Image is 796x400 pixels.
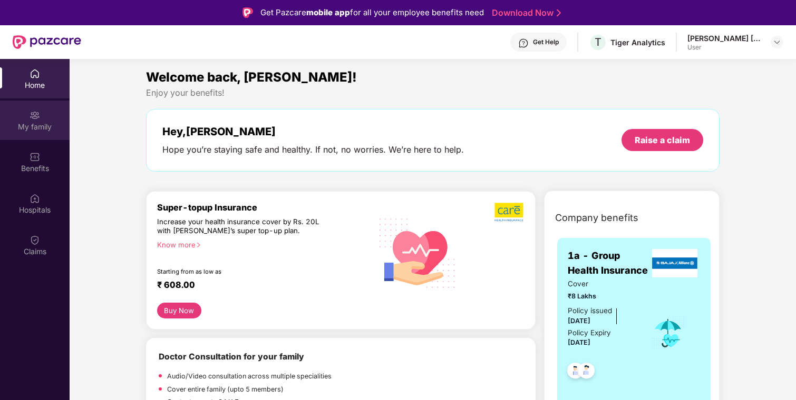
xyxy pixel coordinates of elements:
span: Cover [568,278,637,289]
img: svg+xml;base64,PHN2ZyBpZD0iSG9zcGl0YWxzIiB4bWxucz0iaHR0cDovL3d3dy53My5vcmcvMjAwMC9zdmciIHdpZHRoPS... [30,193,40,204]
span: [DATE] [568,317,590,325]
div: [PERSON_NAME] [PERSON_NAME] [687,33,761,43]
img: svg+xml;base64,PHN2ZyB4bWxucz0iaHR0cDovL3d3dy53My5vcmcvMjAwMC9zdmciIHdpZHRoPSI0OC45NDMiIGhlaWdodD... [562,359,588,385]
img: svg+xml;base64,PHN2ZyBpZD0iQmVuZWZpdHMiIHhtbG5zPSJodHRwOi8vd3d3LnczLm9yZy8yMDAwL3N2ZyIgd2lkdGg9Ij... [30,152,40,162]
span: Welcome back, [PERSON_NAME]! [146,69,357,85]
strong: mobile app [306,7,350,17]
img: b5dec4f62d2307b9de63beb79f102df3.png [494,202,525,222]
img: Stroke [557,7,561,18]
span: 1a - Group Health Insurance [568,248,649,278]
span: [DATE] [568,338,590,346]
p: Cover entire family (upto 5 members) [167,384,284,395]
div: Get Pazcare for all your employee benefits need [260,6,484,19]
img: svg+xml;base64,PHN2ZyB3aWR0aD0iMjAiIGhlaWdodD0iMjAiIHZpZXdCb3g9IjAgMCAyMCAyMCIgZmlsbD0ibm9uZSIgeG... [30,110,40,121]
b: Doctor Consultation for your family [159,352,304,362]
div: User [687,43,761,52]
div: Get Help [533,38,559,46]
img: svg+xml;base64,PHN2ZyBpZD0iRHJvcGRvd24tMzJ4MzIiIHhtbG5zPSJodHRwOi8vd3d3LnczLm9yZy8yMDAwL3N2ZyIgd2... [773,38,781,46]
span: T [595,36,601,48]
div: Know more [157,241,365,248]
img: svg+xml;base64,PHN2ZyBpZD0iSG9tZSIgeG1sbnM9Imh0dHA6Ly93d3cudzMub3JnLzIwMDAvc3ZnIiB3aWR0aD0iMjAiIG... [30,68,40,79]
img: svg+xml;base64,PHN2ZyBpZD0iSGVscC0zMngzMiIgeG1sbnM9Imh0dHA6Ly93d3cudzMub3JnLzIwMDAvc3ZnIiB3aWR0aD... [518,38,529,48]
div: Tiger Analytics [610,37,665,47]
div: Hope you’re staying safe and healthy. If not, no worries. We’re here to help. [162,144,464,155]
a: Download Now [492,7,558,18]
div: Policy Expiry [568,327,611,338]
div: Increase your health insurance cover by Rs. 20L with [PERSON_NAME]’s super top-up plan. [157,217,326,236]
div: Hey, [PERSON_NAME] [162,125,464,138]
span: right [196,242,201,248]
button: Buy Now [157,303,201,318]
div: Enjoy your benefits! [146,87,720,98]
div: Policy issued [568,305,612,316]
div: Raise a claim [635,134,690,146]
img: svg+xml;base64,PHN2ZyB4bWxucz0iaHR0cDovL3d3dy53My5vcmcvMjAwMC9zdmciIHdpZHRoPSI0OC45NDMiIGhlaWdodD... [574,359,599,385]
img: insurerLogo [652,249,697,277]
span: ₹8 Lakhs [568,291,637,302]
div: Super-topup Insurance [157,202,372,213]
div: Starting from as low as [157,268,327,275]
div: ₹ 608.00 [157,279,361,292]
img: svg+xml;base64,PHN2ZyB4bWxucz0iaHR0cDovL3d3dy53My5vcmcvMjAwMC9zdmciIHhtbG5zOnhsaW5rPSJodHRwOi8vd3... [372,206,463,299]
img: New Pazcare Logo [13,35,81,49]
img: Logo [242,7,253,18]
img: svg+xml;base64,PHN2ZyBpZD0iQ2xhaW0iIHhtbG5zPSJodHRwOi8vd3d3LnczLm9yZy8yMDAwL3N2ZyIgd2lkdGg9IjIwIi... [30,235,40,245]
img: icon [651,316,685,351]
span: Company benefits [555,211,638,225]
p: Audio/Video consultation across multiple specialities [167,371,332,382]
